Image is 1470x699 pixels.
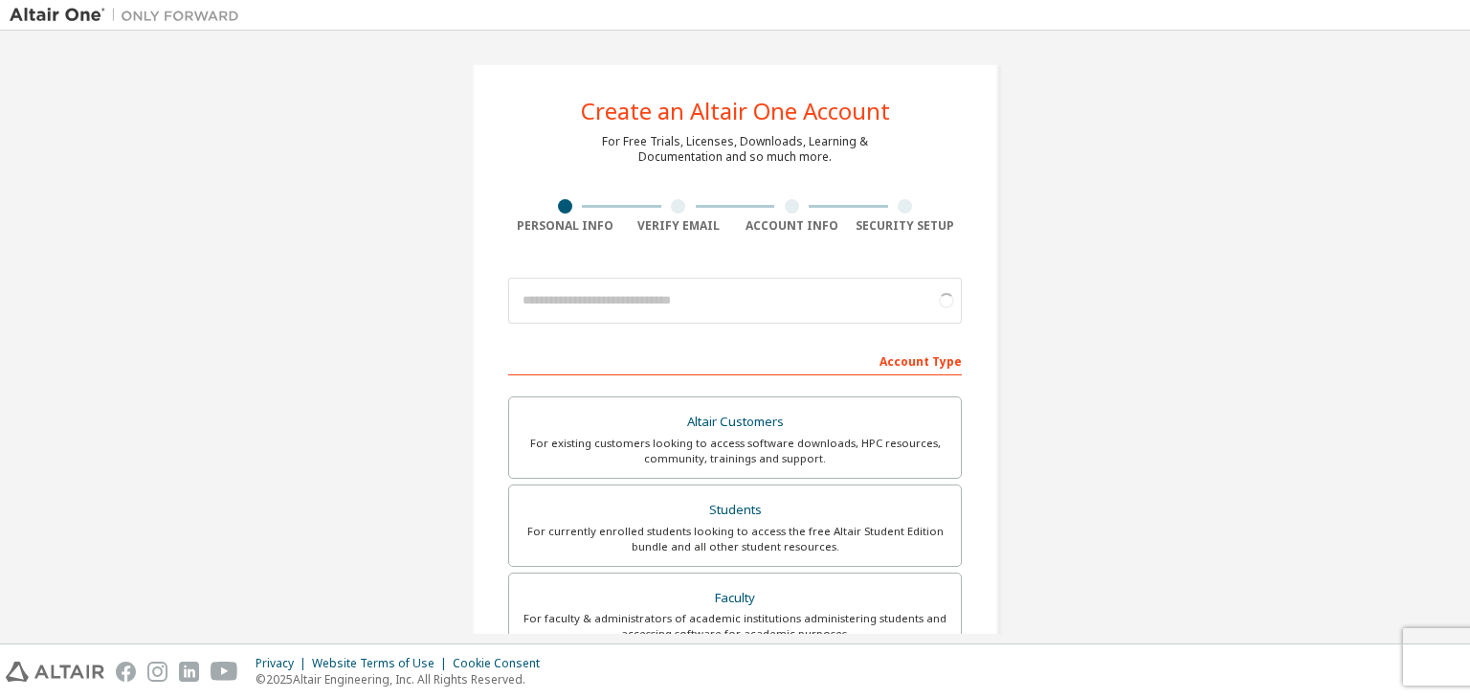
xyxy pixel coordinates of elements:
[849,218,963,234] div: Security Setup
[581,100,890,123] div: Create an Altair One Account
[521,524,949,554] div: For currently enrolled students looking to access the free Altair Student Edition bundle and all ...
[508,345,962,375] div: Account Type
[521,409,949,436] div: Altair Customers
[6,662,104,682] img: altair_logo.svg
[622,218,736,234] div: Verify Email
[521,497,949,524] div: Students
[453,656,551,671] div: Cookie Consent
[521,436,949,466] div: For existing customers looking to access software downloads, HPC resources, community, trainings ...
[256,656,312,671] div: Privacy
[735,218,849,234] div: Account Info
[179,662,199,682] img: linkedin.svg
[312,656,453,671] div: Website Terms of Use
[521,585,949,612] div: Faculty
[10,6,249,25] img: Altair One
[147,662,167,682] img: instagram.svg
[508,218,622,234] div: Personal Info
[602,134,868,165] div: For Free Trials, Licenses, Downloads, Learning & Documentation and so much more.
[211,662,238,682] img: youtube.svg
[256,671,551,688] p: © 2025 Altair Engineering, Inc. All Rights Reserved.
[521,611,949,642] div: For faculty & administrators of academic institutions administering students and accessing softwa...
[116,662,136,682] img: facebook.svg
